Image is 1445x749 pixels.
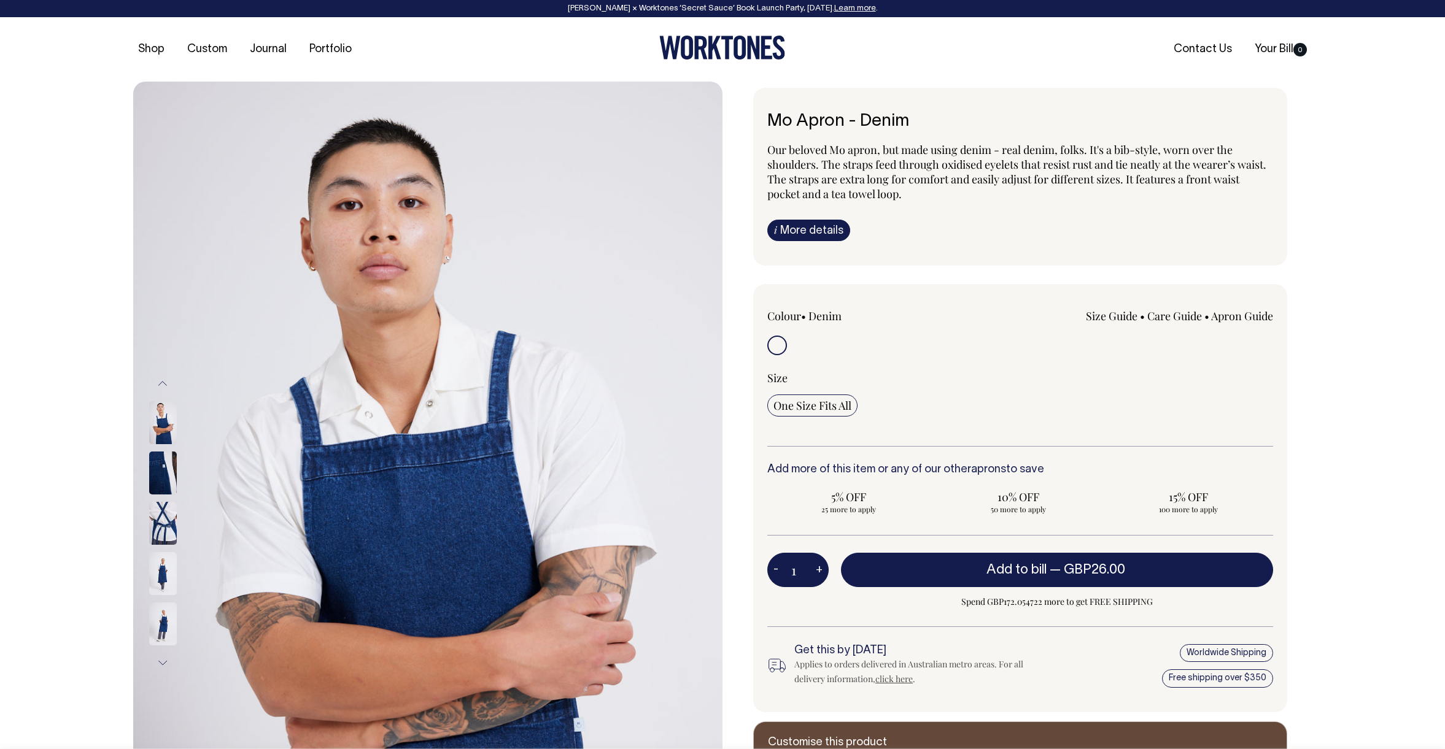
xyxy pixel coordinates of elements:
[1293,43,1307,56] span: 0
[774,223,777,236] span: i
[767,558,784,582] button: -
[1204,309,1209,323] span: •
[943,490,1094,504] span: 10% OFF
[801,309,806,323] span: •
[794,645,1044,657] h6: Get this by [DATE]
[773,490,924,504] span: 5% OFF
[182,39,232,60] a: Custom
[971,464,1006,475] a: aprons
[1169,39,1237,60] a: Contact Us
[149,401,177,444] img: denim
[149,552,177,595] img: denim
[12,4,1433,13] div: [PERSON_NAME] × Worktones ‘Secret Sauce’ Book Launch Party, [DATE]. .
[767,309,970,323] div: Colour
[1050,564,1128,576] span: —
[794,657,1044,686] div: Applies to orders delivered in Australian metro areas. For all delivery information, .
[1113,490,1263,504] span: 15% OFF
[767,220,850,241] a: iMore details
[767,142,1266,201] span: Our beloved Mo apron, but made using denim - real denim, folks. It's a bib-style, worn over the s...
[149,602,177,645] img: denim
[767,371,1273,385] div: Size
[767,486,930,518] input: 5% OFF 25 more to apply
[1140,309,1145,323] span: •
[1211,309,1273,323] a: Apron Guide
[808,309,842,323] label: Denim
[1250,39,1312,60] a: Your Bill0
[943,504,1094,514] span: 50 more to apply
[1064,564,1125,576] span: GBP26.00
[245,39,292,60] a: Journal
[1107,486,1269,518] input: 15% OFF 100 more to apply
[133,39,169,60] a: Shop
[1113,504,1263,514] span: 100 more to apply
[834,5,876,12] a: Learn more
[875,673,913,685] a: click here
[810,558,829,582] button: +
[841,553,1273,587] button: Add to bill —GBP26.00
[773,398,851,413] span: One Size Fits All
[767,394,858,417] input: One Size Fits All
[768,737,964,749] h6: Customise this product
[1086,309,1137,323] a: Size Guide
[153,649,172,677] button: Next
[1147,309,1202,323] a: Care Guide
[149,451,177,494] img: denim
[153,370,172,398] button: Previous
[773,504,924,514] span: 25 more to apply
[937,486,1100,518] input: 10% OFF 50 more to apply
[767,112,1273,131] h6: Mo Apron - Denim
[149,502,177,545] img: denim
[767,464,1273,476] h6: Add more of this item or any of our other to save
[304,39,357,60] a: Portfolio
[841,594,1273,609] span: Spend GBP172.054722 more to get FREE SHIPPING
[986,564,1047,576] span: Add to bill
